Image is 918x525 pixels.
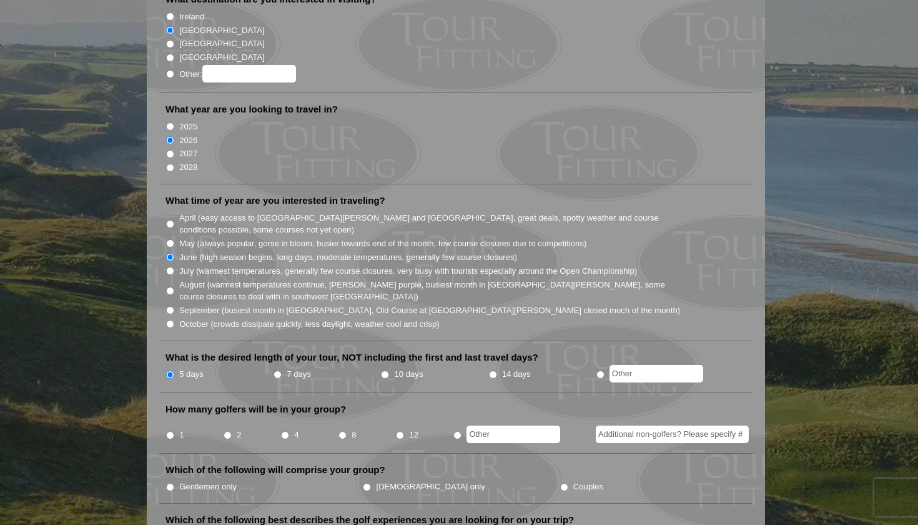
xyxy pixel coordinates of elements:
label: Which of the following will comprise your group? [165,464,385,476]
label: 2 [237,429,241,441]
label: 8 [352,429,356,441]
label: [GEOGRAPHIC_DATA] [179,37,264,50]
label: Gentlemen only [179,481,237,493]
label: What year are you looking to travel in? [165,103,338,116]
label: 10 days [395,368,423,381]
label: 4 [294,429,299,441]
label: [DEMOGRAPHIC_DATA] only [377,481,485,493]
label: 5 days [179,368,204,381]
label: October (crowds dissipate quickly, less daylight, weather cool and crisp) [179,318,440,331]
label: August (warmest temperatures continue, [PERSON_NAME] purple, busiest month in [GEOGRAPHIC_DATA][P... [179,279,681,303]
label: 2028 [179,161,197,174]
label: Couples [573,481,603,493]
label: [GEOGRAPHIC_DATA] [179,24,264,37]
label: How many golfers will be in your group? [165,403,346,416]
label: Other: [179,65,295,82]
label: What time of year are you interested in traveling? [165,194,385,207]
label: Ireland [179,11,204,23]
label: What is the desired length of your tour, NOT including the first and last travel days? [165,351,538,364]
label: [GEOGRAPHIC_DATA] [179,51,264,64]
label: April (easy access to [GEOGRAPHIC_DATA][PERSON_NAME] and [GEOGRAPHIC_DATA], great deals, spotty w... [179,212,681,236]
label: June (high season begins, long days, moderate temperatures, generally few course closures) [179,251,517,264]
label: May (always popular, gorse in bloom, busier towards end of the month, few course closures due to ... [179,237,586,250]
label: 14 days [502,368,531,381]
label: 2025 [179,121,197,133]
label: 12 [409,429,418,441]
input: Other [466,426,560,443]
input: Other [610,365,703,382]
label: 2027 [179,147,197,160]
label: 2026 [179,134,197,147]
label: 1 [179,429,184,441]
input: Additional non-golfers? Please specify # [596,426,749,443]
label: September (busiest month in [GEOGRAPHIC_DATA], Old Course at [GEOGRAPHIC_DATA][PERSON_NAME] close... [179,304,680,317]
input: Other: [202,65,296,82]
label: 7 days [287,368,311,381]
label: July (warmest temperatures, generally few course closures, very busy with tourists especially aro... [179,265,637,277]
